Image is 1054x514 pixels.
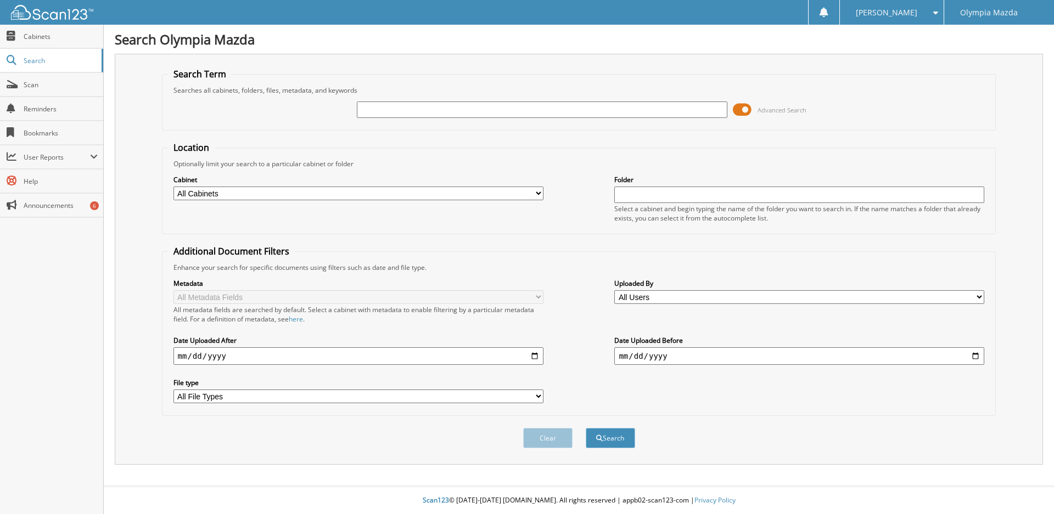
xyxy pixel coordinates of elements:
span: User Reports [24,152,90,162]
span: Scan123 [423,495,449,505]
span: Announcements [24,201,98,210]
legend: Location [168,142,215,154]
legend: Search Term [168,68,232,80]
span: Reminders [24,104,98,114]
div: © [DATE]-[DATE] [DOMAIN_NAME]. All rights reserved | appb02-scan123-com | [104,487,1054,514]
input: end [614,347,984,365]
div: Optionally limit your search to a particular cabinet or folder [168,159,990,168]
span: Scan [24,80,98,89]
legend: Additional Document Filters [168,245,295,257]
button: Search [586,428,635,448]
div: Select a cabinet and begin typing the name of the folder you want to search in. If the name match... [614,204,984,223]
span: Advanced Search [758,106,806,114]
label: Date Uploaded Before [614,336,984,345]
span: Cabinets [24,32,98,41]
a: here [289,314,303,324]
label: Folder [614,175,984,184]
span: Olympia Mazda [960,9,1018,16]
label: Uploaded By [614,279,984,288]
div: 6 [90,201,99,210]
span: Search [24,56,96,65]
label: Date Uploaded After [173,336,543,345]
span: Help [24,177,98,186]
label: Metadata [173,279,543,288]
label: File type [173,378,543,387]
label: Cabinet [173,175,543,184]
div: Enhance your search for specific documents using filters such as date and file type. [168,263,990,272]
div: All metadata fields are searched by default. Select a cabinet with metadata to enable filtering b... [173,305,543,324]
a: Privacy Policy [694,495,736,505]
button: Clear [523,428,573,448]
div: Searches all cabinets, folders, files, metadata, and keywords [168,86,990,95]
h1: Search Olympia Mazda [115,30,1043,48]
img: scan123-logo-white.svg [11,5,93,20]
input: start [173,347,543,365]
span: Bookmarks [24,128,98,138]
span: [PERSON_NAME] [856,9,917,16]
